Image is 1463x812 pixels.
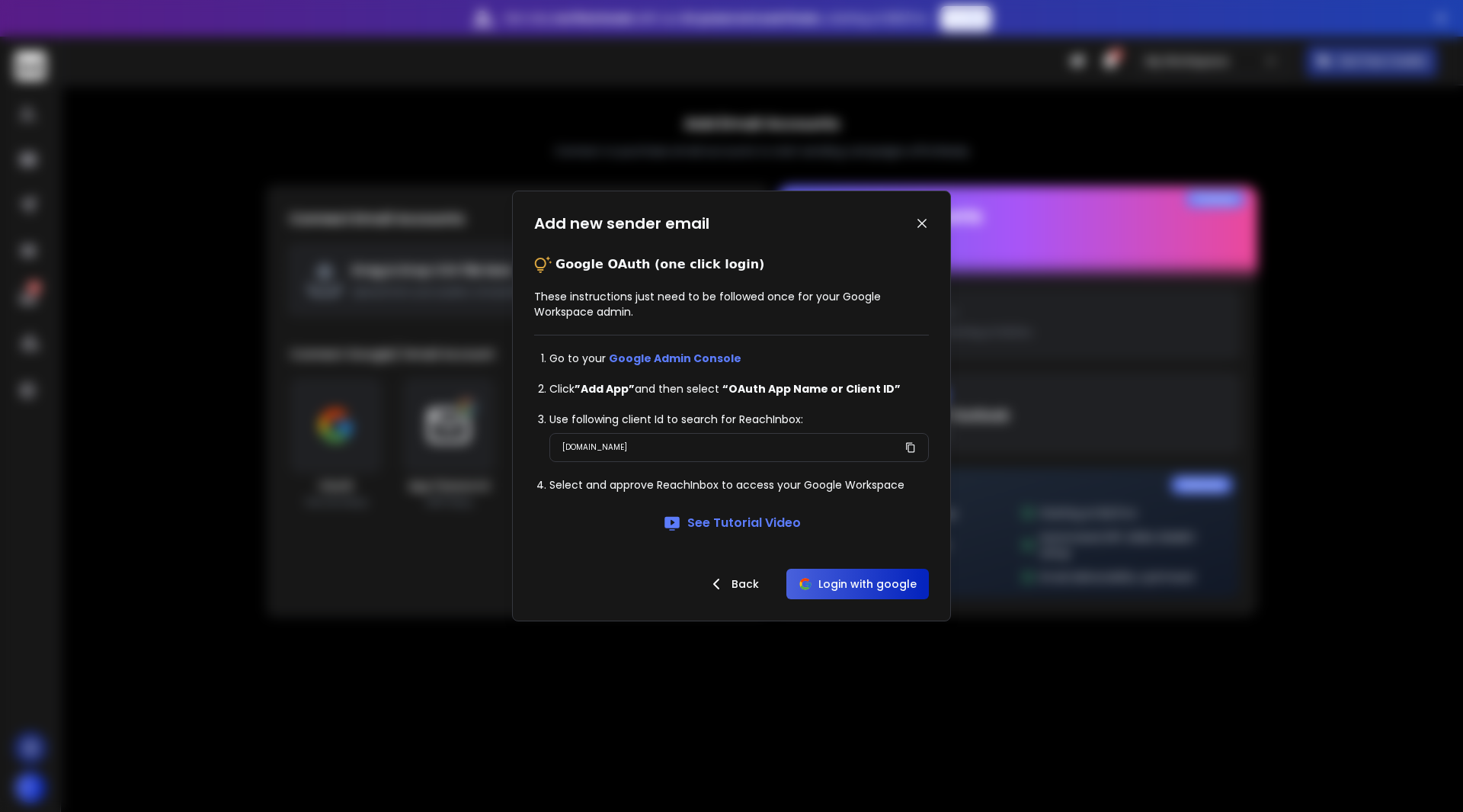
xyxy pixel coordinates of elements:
button: Back [695,569,771,599]
li: Click and then select [549,381,929,396]
img: tips [534,255,552,274]
strong: ”Add App” [575,381,635,396]
p: Google OAuth (one click login) [555,255,764,274]
h1: Add new sender email [534,213,709,234]
li: Go to your [549,351,929,366]
li: Select and approve ReachInbox to access your Google Workspace [549,477,929,493]
p: [DOMAIN_NAME] [562,440,627,455]
button: Login with google [786,569,929,599]
strong: “OAuth App Name or Client ID” [722,381,901,396]
li: Use following client Id to search for ReachInbox: [549,412,929,427]
a: Google Admin Console [609,351,741,366]
a: See Tutorial Video [663,514,801,532]
p: These instructions just need to be followed once for your Google Workspace admin. [534,289,929,319]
